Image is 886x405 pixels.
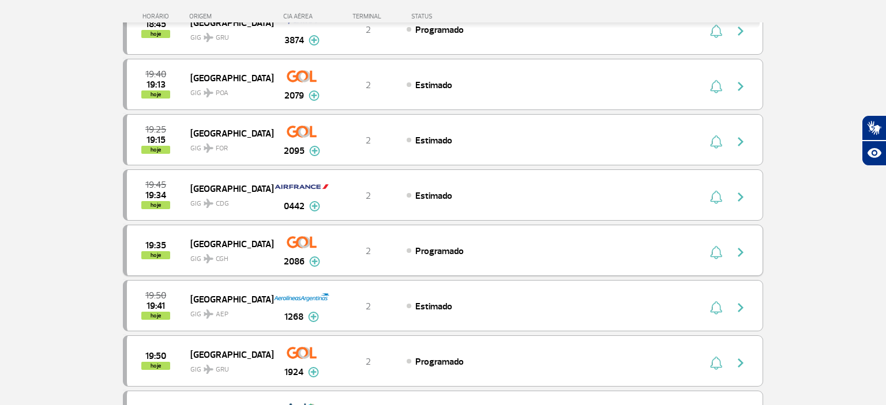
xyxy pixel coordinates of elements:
[734,301,748,315] img: seta-direita-painel-voo.svg
[309,146,320,156] img: mais-info-painel-voo.svg
[190,248,264,264] span: GIG
[415,356,464,368] span: Programado
[366,24,371,36] span: 2
[141,90,170,99] span: hoje
[145,292,166,300] span: 2025-09-30 19:50:00
[366,135,371,146] span: 2
[190,236,264,251] span: [GEOGRAPHIC_DATA]
[190,137,264,154] span: GIG
[190,181,264,196] span: [GEOGRAPHIC_DATA]
[710,190,722,204] img: sino-painel-voo.svg
[216,88,228,99] span: POA
[415,80,452,91] span: Estimado
[141,251,170,259] span: hoje
[284,255,305,268] span: 2086
[734,190,748,204] img: seta-direita-painel-voo.svg
[415,24,464,36] span: Programado
[366,301,371,312] span: 2
[216,254,228,264] span: CGH
[415,301,452,312] span: Estimado
[710,301,722,315] img: sino-painel-voo.svg
[145,191,166,199] span: 2025-09-30 19:34:00
[204,88,213,97] img: destiny_airplane.svg
[862,115,886,141] button: Abrir tradutor de língua de sinais.
[145,241,166,249] span: 2025-09-30 19:35:00
[204,199,213,208] img: destiny_airplane.svg
[147,136,166,144] span: 2025-09-30 19:15:00
[862,115,886,166] div: Plugin de acessibilidade da Hand Talk.
[710,135,722,149] img: sino-painel-voo.svg
[284,33,304,47] span: 3874
[190,347,264,362] span: [GEOGRAPHIC_DATA]
[406,13,500,20] div: STATUS
[734,24,748,38] img: seta-direita-painel-voo.svg
[141,146,170,154] span: hoje
[284,199,305,213] span: 0442
[309,90,320,101] img: mais-info-painel-voo.svg
[734,135,748,149] img: seta-direita-painel-voo.svg
[415,245,464,257] span: Programado
[284,144,305,158] span: 2095
[190,126,264,141] span: [GEOGRAPHIC_DATA]
[190,358,264,375] span: GIG
[190,82,264,99] span: GIG
[309,35,320,46] img: mais-info-painel-voo.svg
[141,362,170,370] span: hoje
[126,13,189,20] div: HORÁRIO
[284,365,303,379] span: 1924
[366,80,371,91] span: 2
[309,201,320,211] img: mais-info-painel-voo.svg
[862,141,886,166] button: Abrir recursos assistivos.
[734,245,748,259] img: seta-direita-painel-voo.svg
[190,292,264,306] span: [GEOGRAPHIC_DATA]
[710,24,722,38] img: sino-painel-voo.svg
[141,30,170,38] span: hoje
[145,126,166,134] span: 2025-09-30 19:25:00
[331,13,406,20] div: TERMINAL
[145,181,166,189] span: 2025-09-30 19:45:00
[147,81,166,89] span: 2025-09-30 19:13:00
[204,143,213,153] img: destiny_airplane.svg
[190,303,264,320] span: GIG
[710,245,722,259] img: sino-painel-voo.svg
[216,309,228,320] span: AEP
[415,190,452,202] span: Estimado
[190,27,264,43] span: GIG
[216,33,229,43] span: GRU
[284,89,304,103] span: 2079
[366,356,371,368] span: 2
[308,312,319,322] img: mais-info-painel-voo.svg
[204,254,213,263] img: destiny_airplane.svg
[141,201,170,209] span: hoje
[366,245,371,257] span: 2
[190,70,264,85] span: [GEOGRAPHIC_DATA]
[204,309,213,319] img: destiny_airplane.svg
[189,13,273,20] div: ORIGEM
[141,312,170,320] span: hoje
[216,143,228,154] span: FOR
[710,80,722,93] img: sino-painel-voo.svg
[734,80,748,93] img: seta-direita-painel-voo.svg
[273,13,331,20] div: CIA AÉREA
[190,192,264,209] span: GIG
[366,190,371,202] span: 2
[147,302,165,310] span: 2025-09-30 19:41:00
[204,33,213,42] img: destiny_airplane.svg
[284,310,303,324] span: 1268
[145,20,166,28] span: 2025-09-30 18:45:00
[216,199,229,209] span: CDG
[710,356,722,370] img: sino-painel-voo.svg
[309,256,320,267] img: mais-info-painel-voo.svg
[145,352,166,360] span: 2025-09-30 19:50:00
[204,365,213,374] img: destiny_airplane.svg
[734,356,748,370] img: seta-direita-painel-voo.svg
[308,367,319,377] img: mais-info-painel-voo.svg
[145,70,166,78] span: 2025-09-30 19:40:00
[415,135,452,146] span: Estimado
[216,365,229,375] span: GRU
